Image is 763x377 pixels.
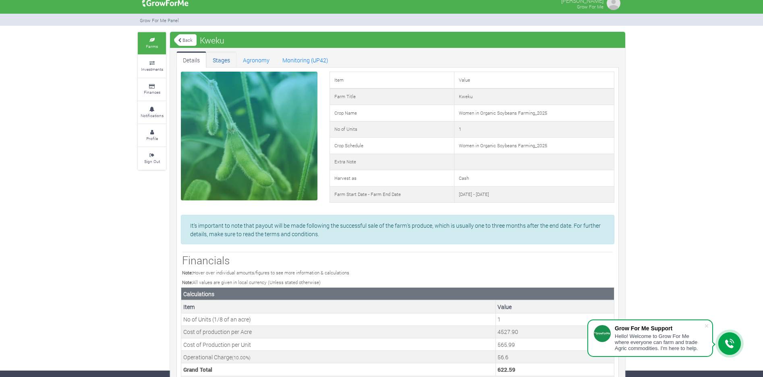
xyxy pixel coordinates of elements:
small: Profile [146,136,158,141]
td: Crop Name [330,105,454,122]
a: Agronomy [236,52,276,68]
td: This is the operational charge by Grow For Me [496,351,614,363]
a: Finances [138,78,166,101]
td: Crop Schedule [330,138,454,154]
b: Note: [182,279,193,285]
span: Kweku [198,32,226,48]
a: Notifications [138,101,166,124]
td: Farm Start Date - Farm End Date [330,186,454,203]
td: 1 [454,121,614,138]
small: Grow For Me [577,4,603,10]
b: Value [498,303,512,311]
td: Cost of production per Acre [181,325,496,338]
small: Investments [141,66,163,72]
td: This is the cost of a Unit [496,338,614,351]
a: Back [174,33,197,47]
a: Profile [138,124,166,146]
td: No of Units [330,121,454,138]
div: Grow For Me Support [615,325,704,332]
td: Item [330,72,454,89]
a: Investments [138,55,166,77]
td: Women in Organic Soybeans Farming_2025 [454,105,614,122]
td: Cost of Production per Unit [181,338,496,351]
div: Hello! Welcome to Grow For Me where everyone can farm and trade Agric commodities. I'm here to help. [615,333,704,351]
a: Sign Out [138,147,166,169]
small: Finances [144,89,160,95]
td: [DATE] - [DATE] [454,186,614,203]
td: Harvest as [330,170,454,187]
small: All values are given in local currency (Unless stated otherwise) [182,279,321,285]
a: Details [176,52,206,68]
b: Note: [182,270,193,276]
td: Farm Title [330,89,454,105]
p: It's important to note that payout will be made following the successful sale of the farm's produ... [190,221,605,238]
h3: Financials [182,254,613,267]
td: Operational Charge [181,351,496,363]
th: Calculations [181,288,614,301]
small: Farms [146,43,158,49]
td: Value [454,72,614,89]
td: Cash [454,170,614,187]
a: Monitoring (UP42) [276,52,335,68]
td: Women in Organic Soybeans Farming_2025 [454,138,614,154]
b: Item [183,303,195,311]
small: Notifications [141,113,164,118]
td: Extra Note [330,154,454,170]
td: Kweku [454,89,614,105]
span: 10.00 [234,354,246,361]
a: Stages [206,52,236,68]
td: No of Units (1/8 of an acre) [181,313,496,325]
b: Grand Total [183,366,212,373]
td: This is the cost of an Acre [496,325,614,338]
small: Sign Out [144,159,160,164]
td: This is the Total Cost. (Unit Cost + (Operational Charge * Unit Cost)) * No of Units [496,363,614,376]
td: This is the number of Units, its (1/8 of an acre) [496,313,614,325]
small: Hover over individual amounts/figures to see more information & calculations [182,270,349,276]
a: Farms [138,32,166,54]
small: Grow For Me Panel [140,17,179,23]
small: ( %) [232,354,251,361]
